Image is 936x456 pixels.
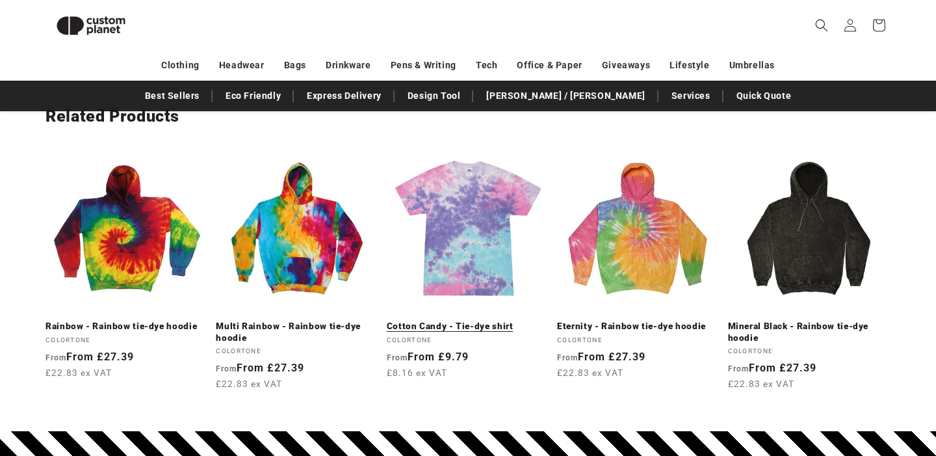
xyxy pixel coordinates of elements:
a: Multi Rainbow - Rainbow tie-dye hoodie [216,321,378,343]
a: Express Delivery [300,85,388,107]
a: Giveaways [602,54,650,77]
a: Quick Quote [730,85,798,107]
a: Pens & Writing [391,54,456,77]
a: Eco Friendly [219,85,287,107]
a: Tech [476,54,497,77]
a: [PERSON_NAME] / [PERSON_NAME] [480,85,651,107]
img: Custom Planet [45,5,136,46]
a: Lifestyle [669,54,709,77]
a: Cotton Candy - Tie-dye shirt [387,321,549,332]
summary: Search [807,11,836,40]
a: Design Tool [401,85,467,107]
h2: Related Products [45,106,890,127]
a: Headwear [219,54,265,77]
a: Bags [284,54,306,77]
iframe: Chat Widget [713,315,936,456]
a: Best Sellers [138,85,206,107]
a: Clothing [161,54,200,77]
a: Services [665,85,717,107]
a: Drinkware [326,54,370,77]
a: Eternity - Rainbow tie-dye hoodie [557,321,720,332]
a: Rainbow - Rainbow tie-dye hoodie [45,321,208,332]
a: Umbrellas [729,54,775,77]
a: Office & Paper [517,54,582,77]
